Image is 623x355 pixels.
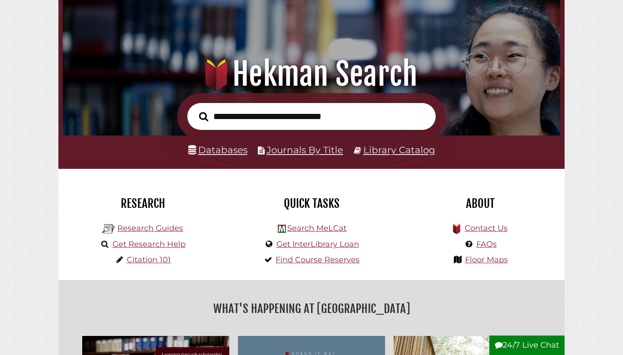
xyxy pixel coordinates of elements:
a: Contact Us [465,223,507,233]
a: Research Guides [117,223,183,233]
h1: Hekman Search [72,55,551,93]
a: FAQs [476,239,497,249]
img: Hekman Library Logo [278,225,286,233]
a: Get Research Help [112,239,186,249]
h2: Quick Tasks [234,196,389,211]
h2: About [402,196,558,211]
button: Search [195,110,212,124]
a: Citation 101 [127,255,171,265]
a: Get InterLibrary Loan [276,239,359,249]
i: Search [199,111,208,121]
a: Find Course Reserves [276,255,360,265]
h2: What's Happening at [GEOGRAPHIC_DATA] [65,299,558,319]
a: Library Catalog [363,144,435,155]
a: Search MeLCat [287,223,347,233]
a: Journals By Title [267,144,343,155]
a: Floor Maps [465,255,508,265]
img: Hekman Library Logo [102,223,115,236]
h2: Research [65,196,221,211]
a: Databases [188,144,247,155]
